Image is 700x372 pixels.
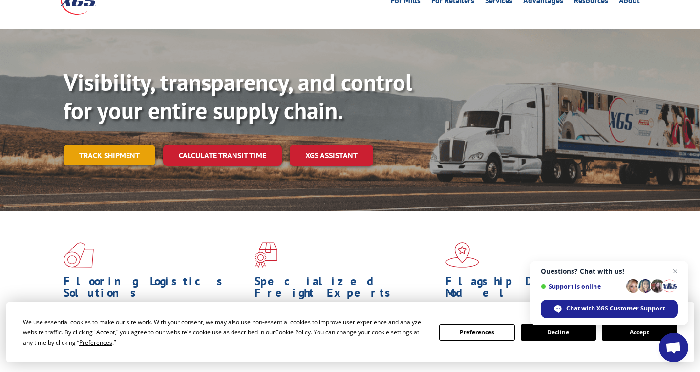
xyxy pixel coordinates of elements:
[255,275,438,304] h1: Specialized Freight Experts
[541,268,678,275] span: Questions? Chat with us!
[64,275,247,304] h1: Flooring Logistics Solutions
[566,304,665,313] span: Chat with XGS Customer Support
[79,338,112,347] span: Preferences
[163,145,282,166] a: Calculate transit time
[64,67,412,125] b: Visibility, transparency, and control for your entire supply chain.
[23,317,427,348] div: We use essential cookies to make our site work. With your consent, we may also use non-essential ...
[521,324,596,341] button: Decline
[602,324,677,341] button: Accept
[669,266,681,277] span: Close chat
[659,333,688,362] div: Open chat
[445,275,629,304] h1: Flagship Distribution Model
[541,300,678,318] div: Chat with XGS Customer Support
[6,302,694,362] div: Cookie Consent Prompt
[445,242,479,268] img: xgs-icon-flagship-distribution-model-red
[541,283,623,290] span: Support is online
[290,145,373,166] a: XGS ASSISTANT
[439,324,514,341] button: Preferences
[255,242,277,268] img: xgs-icon-focused-on-flooring-red
[64,242,94,268] img: xgs-icon-total-supply-chain-intelligence-red
[64,145,155,165] a: Track shipment
[275,328,311,336] span: Cookie Policy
